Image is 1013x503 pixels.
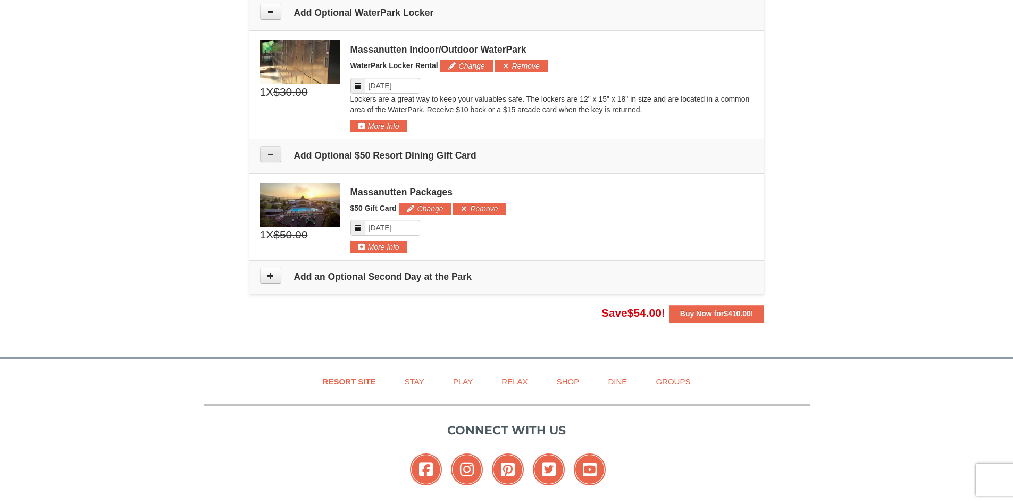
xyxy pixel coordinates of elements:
button: More Info [350,120,407,132]
img: 6619917-1005-d92ad057.png [260,40,340,84]
span: $50 Gift Card [350,204,397,212]
button: More Info [350,241,407,253]
a: Resort Site [309,369,389,393]
span: $410.00 [724,309,751,318]
span: $30.00 [273,84,307,100]
span: Save ! [601,307,665,319]
a: Groups [642,369,704,393]
h4: Add Optional $50 Resort Dining Gift Card [260,150,754,161]
button: Change [399,203,451,215]
a: Relax [488,369,541,393]
span: WaterPark Locker Rental [350,61,438,70]
span: 1 [260,84,266,100]
a: Dine [595,369,640,393]
span: $50.00 [273,227,307,243]
img: 6619879-1.jpg [260,183,340,227]
h4: Add Optional WaterPark Locker [260,7,754,18]
span: X [266,227,273,243]
a: Shop [543,369,593,393]
button: Remove [495,60,548,72]
button: Change [440,60,493,72]
div: Massanutten Indoor/Outdoor WaterPark [350,44,754,55]
a: Stay [391,369,438,393]
p: Lockers are a great way to keep your valuables safe. The lockers are 12" x 15" x 18" in size and ... [350,94,754,115]
span: $54.00 [627,307,662,319]
p: Connect with us [204,422,810,439]
h4: Add an Optional Second Day at the Park [260,271,754,282]
span: X [266,84,273,100]
div: Massanutten Packages [350,187,754,197]
strong: Buy Now for ! [680,309,754,318]
button: Remove [453,203,506,215]
a: Play [440,369,486,393]
button: Buy Now for$410.00! [669,305,764,322]
span: 1 [260,227,266,243]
